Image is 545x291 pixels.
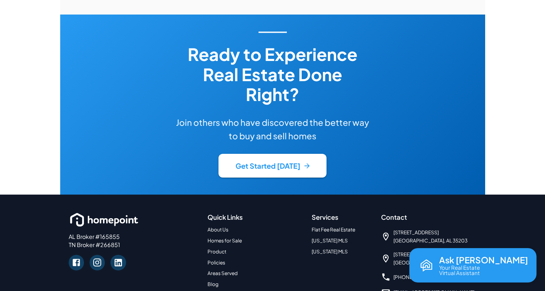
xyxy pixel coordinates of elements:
a: Blog [208,281,218,287]
a: [PHONE_NUMBER] [393,274,437,280]
button: Get Started [DATE] [218,154,327,178]
h6: Contact [381,212,477,223]
h3: Ready to Experience Real Estate Done Right? [175,44,370,104]
button: Open chat with Reva [409,248,537,282]
a: Flat Fee Real Estate [312,226,355,233]
h6: Quick Links [208,212,303,223]
a: Homes for Sale [208,237,242,244]
span: [STREET_ADDRESS] [GEOGRAPHIC_DATA], AL 35203 [393,229,467,245]
a: [US_STATE] MLS [312,248,348,254]
img: Reva [418,257,435,274]
p: Ask [PERSON_NAME] [439,255,528,264]
span: [STREET_ADDRESS] [GEOGRAPHIC_DATA] [393,251,444,267]
h6: Join others who have discovered the better way to buy and sell homes [175,116,370,143]
a: Areas Served [208,270,238,276]
p: Your Real Estate Virtual Assistant [439,265,480,275]
a: Policies [208,259,225,265]
img: homepoint_logo_white_horz.png [69,212,140,228]
h6: Services [312,212,373,223]
a: About Us [208,226,228,233]
a: [US_STATE] MLS [312,237,348,244]
a: Product [208,248,226,254]
p: AL Broker #165855 TN Broker #266851 [69,233,199,249]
